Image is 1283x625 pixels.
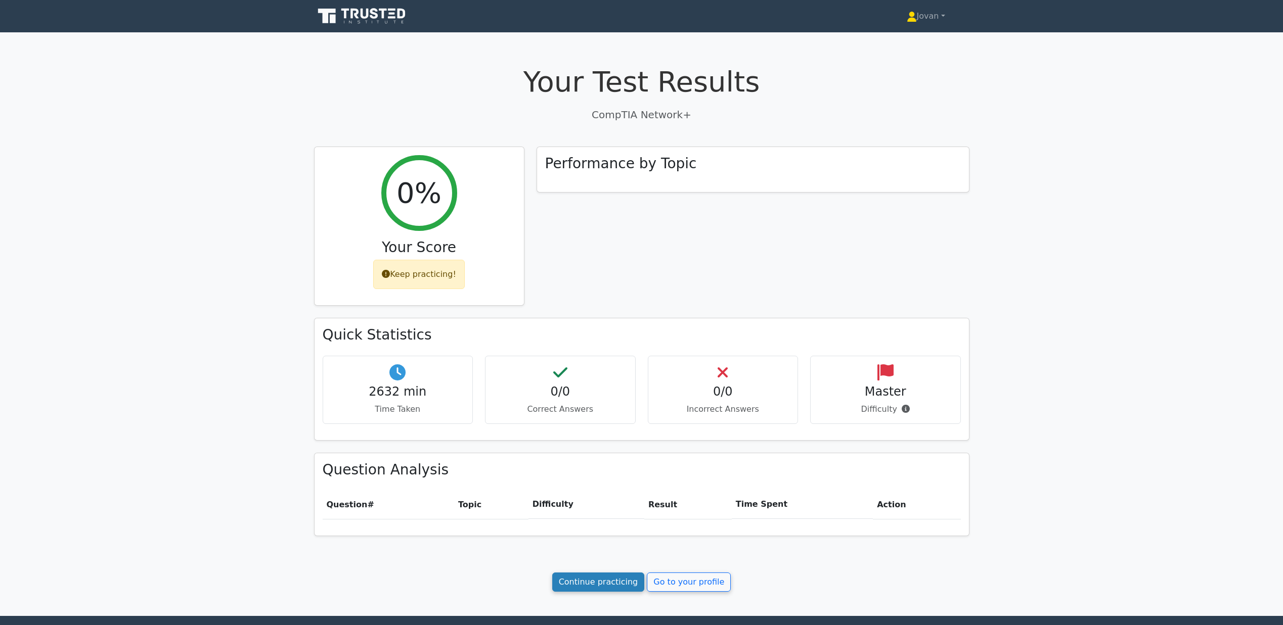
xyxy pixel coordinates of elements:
h2: 0% [396,176,441,210]
h3: Your Score [323,239,516,256]
th: Time Spent [732,490,873,519]
div: Keep practicing! [373,260,465,289]
p: Difficulty [819,403,952,415]
h4: 0/0 [494,384,627,399]
th: Action [873,490,960,519]
p: Time Taken [331,403,465,415]
th: Result [644,490,732,519]
h4: Master [819,384,952,399]
th: # [323,490,454,519]
p: Correct Answers [494,403,627,415]
a: Jovan [882,6,969,26]
a: Go to your profile [647,572,731,592]
h3: Question Analysis [323,461,961,478]
p: Incorrect Answers [656,403,790,415]
h1: Your Test Results [314,65,969,99]
p: CompTIA Network+ [314,107,969,122]
a: Continue practicing [552,572,645,592]
h4: 2632 min [331,384,465,399]
h3: Quick Statistics [323,326,961,344]
th: Difficulty [528,490,644,519]
span: Question [327,500,368,509]
h4: 0/0 [656,384,790,399]
h3: Performance by Topic [545,155,697,172]
th: Topic [454,490,528,519]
